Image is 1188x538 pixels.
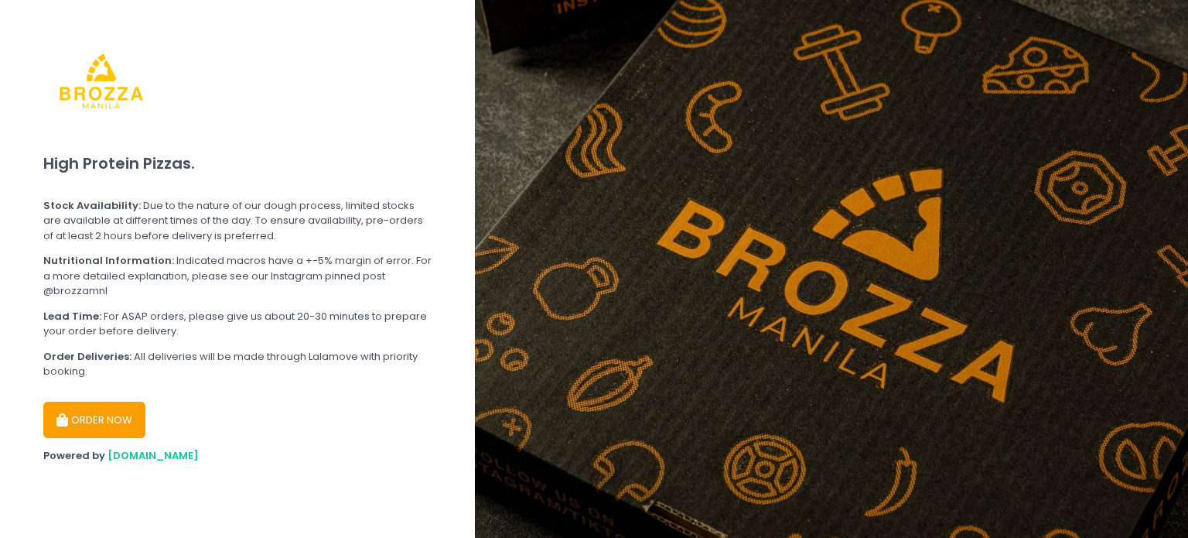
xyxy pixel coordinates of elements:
[43,23,159,139] img: Brozza Manila
[108,448,199,463] a: [DOMAIN_NAME]
[43,402,145,439] button: ORDER NOW
[43,309,432,339] div: For ASAP orders, please give us about 20-30 minutes to prepare your order before delivery.
[43,253,174,268] b: Nutritional Information:
[43,309,101,324] b: Lead Time:
[43,198,432,244] div: Due to the nature of our dough process, limited stocks are available at different times of the da...
[43,448,432,464] div: Powered by
[43,349,432,379] div: All deliveries will be made through Lalamove with priority booking.
[43,349,131,364] b: Order Deliveries:
[43,198,141,213] b: Stock Availability:
[43,253,432,299] div: Indicated macros have a +-5% margin of error. For a more detailed explanation, please see our Ins...
[43,139,432,188] div: High Protein Pizzas.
